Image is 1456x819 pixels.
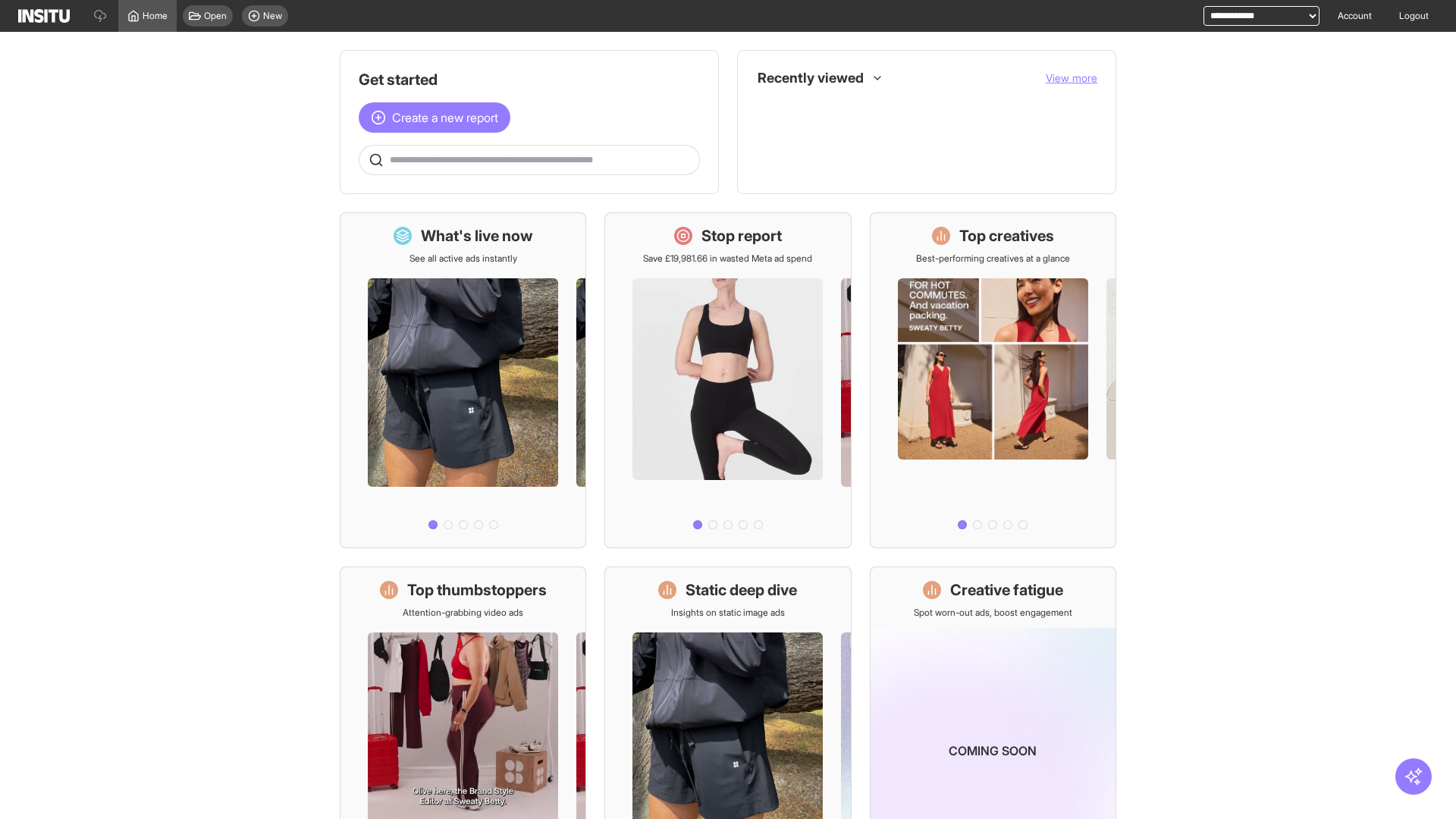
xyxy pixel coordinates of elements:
span: View more [1046,71,1097,84]
span: New [263,10,282,22]
span: Create a new report [392,108,498,127]
h1: Stop report [701,225,782,246]
img: Logo [18,9,70,23]
a: Stop reportSave £19,981.66 in wasted Meta ad spend [604,212,851,548]
p: See all active ads instantly [409,253,517,265]
h1: Top creatives [959,225,1054,246]
h1: Top thumbstoppers [407,579,547,601]
p: Attention-grabbing video ads [403,607,523,619]
h1: Static deep dive [686,579,797,601]
span: Home [143,10,168,22]
h1: Get started [359,69,700,90]
a: Top creativesBest-performing creatives at a glance [870,212,1116,548]
a: What's live nowSee all active ads instantly [340,212,586,548]
span: Open [204,10,227,22]
p: Save £19,981.66 in wasted Meta ad spend [643,253,812,265]
p: Best-performing creatives at a glance [916,253,1070,265]
button: Create a new report [359,102,510,133]
p: Insights on static image ads [671,607,785,619]
h1: What's live now [421,225,533,246]
button: View more [1046,71,1097,86]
